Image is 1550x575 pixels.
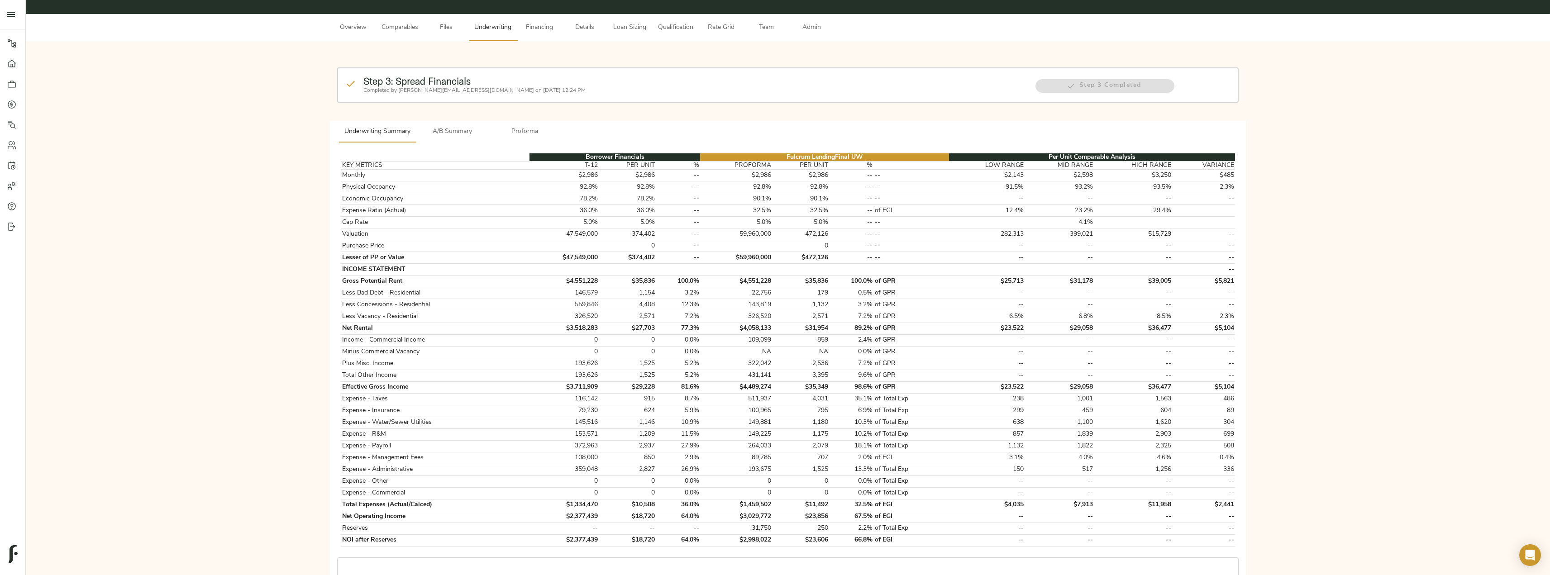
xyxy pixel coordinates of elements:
[1094,181,1172,193] td: 93.5%
[700,346,772,358] td: NA
[1094,205,1172,217] td: 29.4%
[773,393,830,405] td: 4,031
[529,334,599,346] td: 0
[341,264,529,276] td: INCOME STATEMENT
[773,323,830,334] td: $31,954
[529,153,701,162] th: Borrower Financials
[830,228,874,240] td: --
[773,252,830,264] td: $472,126
[341,287,529,299] td: Less Bad Debt - Residential
[874,440,949,452] td: of Total Exp
[949,323,1025,334] td: $23,522
[529,311,599,323] td: 326,520
[599,440,656,452] td: 2,937
[656,276,700,287] td: 100.0%
[341,405,529,417] td: Expense - Insurance
[1172,276,1235,287] td: $5,821
[830,217,874,228] td: --
[1172,193,1235,205] td: --
[1025,346,1094,358] td: --
[529,170,599,181] td: $2,986
[1094,417,1172,428] td: 1,620
[599,393,656,405] td: 915
[874,346,949,358] td: of GPR
[1094,323,1172,334] td: $36,477
[830,358,874,370] td: 7.2%
[1094,334,1172,346] td: --
[773,181,830,193] td: 92.8%
[1025,311,1094,323] td: 6.8%
[773,170,830,181] td: $2,986
[529,405,599,417] td: 79,230
[830,287,874,299] td: 0.5%
[599,299,656,311] td: 4,408
[795,22,829,33] span: Admin
[341,346,529,358] td: Minus Commercial Vacancy
[599,205,656,217] td: 36.0%
[874,311,949,323] td: of GPR
[341,323,529,334] td: Net Rental
[700,193,772,205] td: 90.1%
[344,126,410,138] span: Underwriting Summary
[700,287,772,299] td: 22,756
[874,428,949,440] td: of Total Exp
[830,428,874,440] td: 10.2%
[773,381,830,393] td: $35,349
[529,440,599,452] td: 372,963
[529,299,599,311] td: 559,846
[700,153,949,162] th: Fulcrum Lending Final UW
[529,162,599,170] th: T-12
[1094,299,1172,311] td: --
[1172,417,1235,428] td: 304
[1094,228,1172,240] td: 515,729
[529,393,599,405] td: 116,142
[773,358,830,370] td: 2,536
[382,22,418,33] span: Comparables
[704,22,739,33] span: Rate Grid
[1025,299,1094,311] td: --
[830,205,874,217] td: --
[1172,323,1235,334] td: $5,104
[1025,228,1094,240] td: 399,021
[949,428,1025,440] td: 857
[700,228,772,240] td: 59,960,000
[1172,370,1235,381] td: --
[599,162,656,170] th: PER UNIT
[1025,162,1094,170] th: MID RANGE
[773,193,830,205] td: 90.1%
[656,358,700,370] td: 5.2%
[529,370,599,381] td: 193,626
[529,358,599,370] td: 193,626
[773,299,830,311] td: 1,132
[830,393,874,405] td: 35.1%
[874,334,949,346] td: of GPR
[874,170,949,181] td: --
[949,153,1235,162] th: Per Unit Comparable Analysis
[341,299,529,311] td: Less Concessions - Residential
[1025,323,1094,334] td: $29,058
[830,162,874,170] th: %
[700,252,772,264] td: $59,960,000
[949,358,1025,370] td: --
[656,405,700,417] td: 5.9%
[700,370,772,381] td: 431,141
[1172,170,1235,181] td: $485
[700,162,772,170] th: PROFORMA
[599,405,656,417] td: 624
[1172,228,1235,240] td: --
[949,299,1025,311] td: --
[656,162,700,170] th: %
[599,428,656,440] td: 1,209
[1094,346,1172,358] td: --
[529,287,599,299] td: 146,579
[656,252,700,264] td: --
[1172,334,1235,346] td: --
[656,370,700,381] td: 5.2%
[474,22,511,33] span: Underwriting
[830,170,874,181] td: --
[874,228,949,240] td: --
[949,252,1025,264] td: --
[874,252,949,264] td: --
[529,205,599,217] td: 36.0%
[874,405,949,417] td: of Total Exp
